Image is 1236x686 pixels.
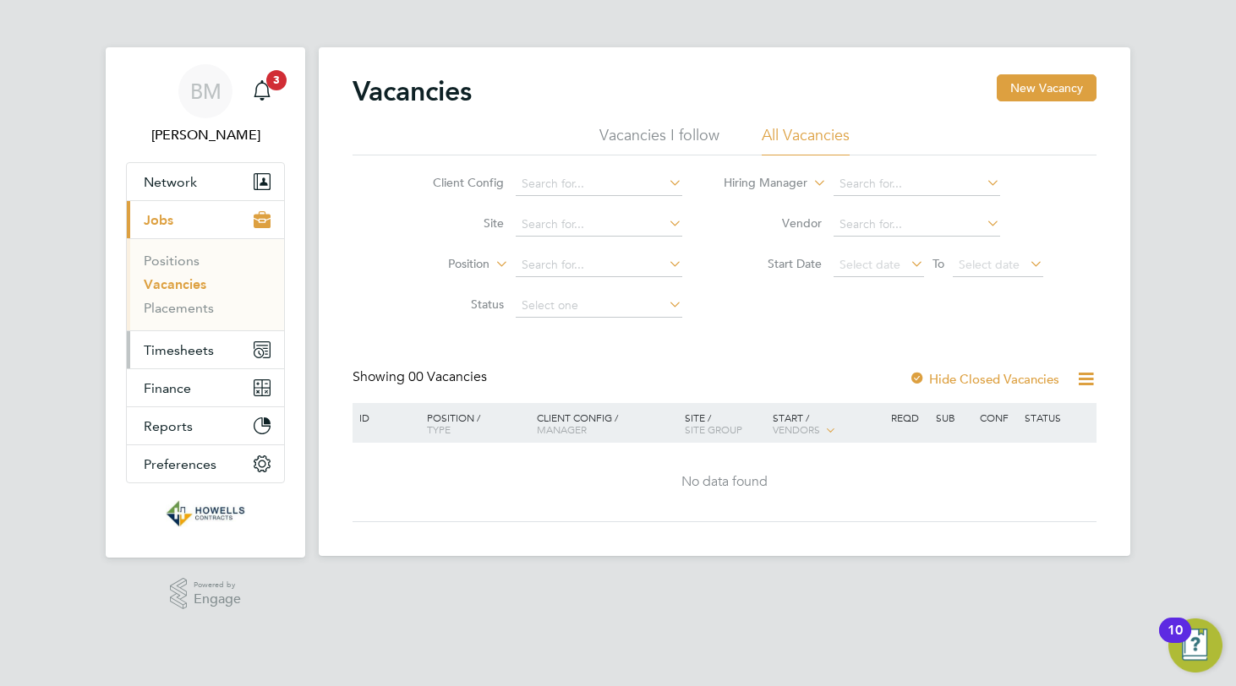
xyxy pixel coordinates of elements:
span: Type [427,422,451,436]
span: Vendors [773,422,820,436]
button: Open Resource Center, 10 new notifications [1168,618,1222,672]
input: Search for... [834,172,1000,196]
div: Showing [353,368,490,386]
div: Start / [768,403,887,445]
span: Preferences [144,456,216,472]
div: Jobs [127,238,284,330]
div: Reqd [887,403,931,432]
div: No data found [355,473,1094,491]
span: Select date [959,257,1020,272]
button: New Vacancy [997,74,1097,101]
span: Engage [194,592,241,607]
input: Search for... [516,213,682,237]
nav: Main navigation [106,47,305,558]
span: Network [144,174,197,190]
a: Go to home page [126,500,285,527]
span: Powered by [194,578,241,592]
div: Site / [681,403,769,444]
span: Manager [537,422,587,436]
a: Vacancies [144,276,206,292]
a: Positions [144,253,200,269]
label: Status [407,297,504,312]
button: Network [127,163,284,200]
span: Site Group [685,422,742,436]
span: Select date [839,257,900,272]
a: Placements [144,300,214,316]
label: Hiring Manager [710,175,807,192]
input: Search for... [516,172,682,196]
h2: Vacancies [353,74,472,108]
li: All Vacancies [762,125,850,155]
div: Client Config / [533,403,681,444]
a: Powered byEngage [170,578,242,610]
label: Start Date [725,256,822,271]
div: Conf [976,403,1020,432]
button: Timesheets [127,331,284,368]
label: Client Config [407,175,504,190]
label: Position [392,256,489,273]
button: Preferences [127,445,284,482]
button: Jobs [127,201,284,238]
input: Select one [516,294,682,318]
label: Site [407,215,504,231]
span: 00 Vacancies [408,368,487,385]
span: Jobs [144,212,173,228]
li: Vacancies I follow [599,125,719,155]
span: Timesheets [144,342,214,358]
button: Finance [127,369,284,406]
a: 3 [245,64,279,118]
img: wearehowells-logo-retina.png [166,500,245,527]
div: Sub [932,403,976,432]
button: Reports [127,407,284,444]
span: 3 [266,70,287,90]
a: BM[PERSON_NAME] [126,64,285,145]
div: 10 [1168,630,1183,652]
div: Status [1020,403,1094,432]
input: Search for... [834,213,1000,237]
label: Vendor [725,215,822,231]
span: BM [190,80,221,102]
span: Finance [144,380,191,396]
span: To [927,253,949,275]
div: ID [355,403,414,432]
label: Hide Closed Vacancies [909,371,1059,387]
div: Position / [414,403,533,444]
span: Reports [144,418,193,434]
span: Bianca Manser [126,125,285,145]
input: Search for... [516,253,682,277]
